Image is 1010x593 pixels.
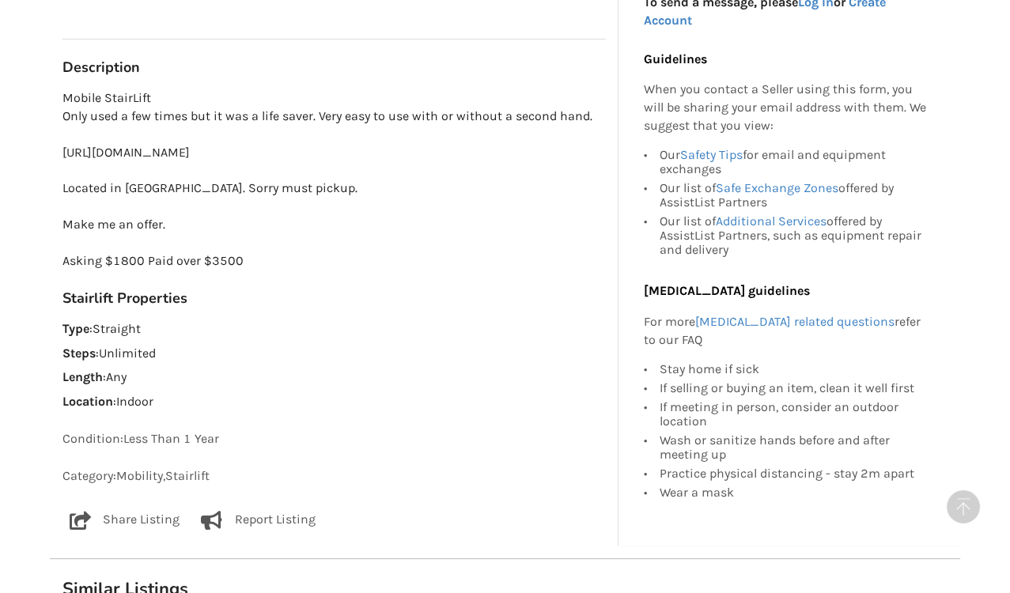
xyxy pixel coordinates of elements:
[62,393,606,411] p: : Indoor
[660,379,927,398] div: If selling or buying an item, clean it well first
[660,483,927,500] div: Wear a mask
[716,213,827,229] a: Additional Services
[62,467,606,485] p: Category: Mobility , Stairlift
[62,320,606,338] p: : Straight
[660,362,927,379] div: Stay home if sick
[103,511,180,530] p: Share Listing
[660,179,927,212] div: Our list of offered by AssistList Partners
[716,180,838,195] a: Safe Exchange Zones
[62,59,606,77] h3: Description
[62,430,606,448] p: Condition: Less Than 1 Year
[695,314,895,329] a: [MEDICAL_DATA] related questions
[660,148,927,179] div: Our for email and equipment exchanges
[644,283,810,298] b: [MEDICAL_DATA] guidelines
[62,368,606,387] p: : Any
[62,321,89,336] strong: Type
[62,345,606,363] p: : Unlimited
[644,81,927,136] p: When you contact a Seller using this form, you will be sharing your email address with them. We s...
[62,394,113,409] strong: Location
[660,464,927,483] div: Practice physical distancing - stay 2m apart
[62,289,606,308] h3: Stairlift Properties
[62,346,96,361] strong: Steps
[680,147,743,162] a: Safety Tips
[660,212,927,257] div: Our list of offered by AssistList Partners, such as equipment repair and delivery
[660,431,927,464] div: Wash or sanitize hands before and after meeting up
[62,369,103,384] strong: Length
[235,511,316,530] p: Report Listing
[660,398,927,431] div: If meeting in person, consider an outdoor location
[644,313,927,349] p: For more refer to our FAQ
[62,89,606,270] p: Mobile StairLift Only used a few times but it was a life saver. Very easy to use with or without ...
[644,51,707,66] b: Guidelines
